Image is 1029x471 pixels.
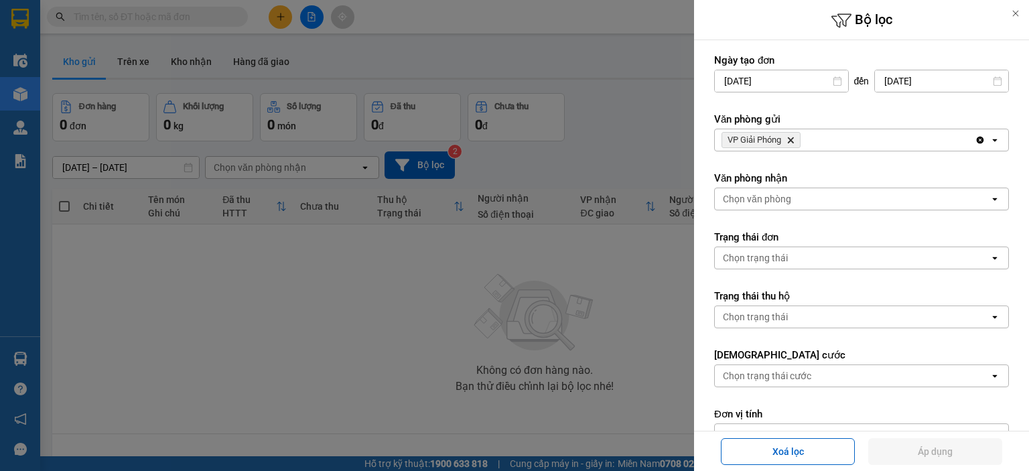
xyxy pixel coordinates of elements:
[714,113,1009,126] label: Văn phòng gửi
[989,312,1000,322] svg: open
[714,172,1009,185] label: Văn phòng nhận
[723,369,811,383] div: Chọn trạng thái cước
[714,407,1009,421] label: Đơn vị tính
[786,136,795,144] svg: Delete
[989,135,1000,145] svg: open
[989,194,1000,204] svg: open
[714,230,1009,244] label: Trạng thái đơn
[721,438,855,465] button: Xoá lọc
[723,251,788,265] div: Chọn trạng thái
[715,70,848,92] input: Select a date.
[723,428,791,442] div: Chọn đơn vị tính
[694,10,1029,31] h6: Bộ lọc
[989,253,1000,263] svg: open
[803,133,805,147] input: Selected VP Giải Phóng.
[728,135,781,145] span: VP Giải Phóng
[854,74,870,88] span: đến
[714,54,1009,67] label: Ngày tạo đơn
[722,132,801,148] span: VP Giải Phóng, close by backspace
[723,310,788,324] div: Chọn trạng thái
[714,348,1009,362] label: [DEMOGRAPHIC_DATA] cước
[989,371,1000,381] svg: open
[868,438,1002,465] button: Áp dụng
[714,289,1009,303] label: Trạng thái thu hộ
[989,429,1000,440] svg: open
[975,135,985,145] svg: Clear all
[723,192,791,206] div: Chọn văn phòng
[875,70,1008,92] input: Select a date.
